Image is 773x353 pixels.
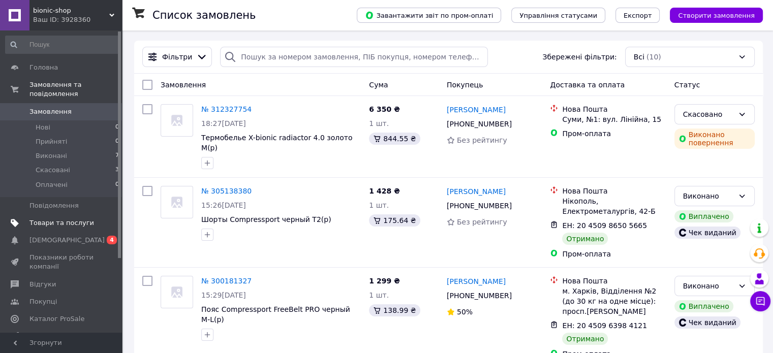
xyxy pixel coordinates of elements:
div: Виконано [683,190,734,202]
a: Фото товару [161,104,193,137]
span: 0 [115,180,119,189]
div: Ваш ID: 3928360 [33,15,122,24]
span: Доставка та оплата [550,81,625,89]
a: № 305138380 [201,187,252,195]
span: 50% [457,308,473,316]
span: Прийняті [36,137,67,146]
span: Покупець [447,81,483,89]
span: 4 [107,236,117,244]
span: ЕН: 20 4509 8650 5665 [562,221,647,230]
a: Створити замовлення [660,11,763,19]
div: Чек виданий [674,316,740,329]
span: 1 шт. [369,291,389,299]
button: Завантажити звіт по пром-оплаті [357,8,501,23]
span: Cума [369,81,388,89]
div: Пром-оплата [562,129,666,139]
div: Виплачено [674,210,733,222]
span: 15:26[DATE] [201,201,246,209]
span: 18:27[DATE] [201,119,246,127]
div: Виконано [683,280,734,292]
span: ЕН: 20 4509 6398 4121 [562,322,647,330]
span: Замовлення [29,107,72,116]
div: [PHONE_NUMBER] [445,288,514,303]
span: Статус [674,81,700,89]
div: Суми, №1: вул. Лінійна, 15 [562,114,666,124]
div: Отримано [562,333,608,345]
span: Відгуки [29,280,56,289]
span: 3 [115,166,119,175]
span: Повідомлення [29,201,79,210]
div: [PHONE_NUMBER] [445,117,514,131]
span: Замовлення та повідомлення [29,80,122,99]
div: 844.55 ₴ [369,133,420,145]
span: Товари та послуги [29,218,94,228]
span: 1 шт. [369,119,389,127]
div: Нова Пошта [562,186,666,196]
a: Пояс Compressport FreeBelt PRO черный M-L(р) [201,305,350,324]
span: 0 [115,123,119,132]
span: Скасовані [36,166,70,175]
span: Показники роботи компанії [29,253,94,271]
div: м. Харків, Відділення №2 (до 30 кг на одне місце): просп.[PERSON_NAME] [562,286,666,316]
span: Збережені фільтри: [542,52,616,62]
span: 15:29[DATE] [201,291,246,299]
span: Управління статусами [519,12,597,19]
div: Виплачено [674,300,733,312]
button: Створити замовлення [670,8,763,23]
span: [DEMOGRAPHIC_DATA] [29,236,105,245]
div: 138.99 ₴ [369,304,420,316]
span: Аналітика [29,332,65,341]
span: Створити замовлення [678,12,755,19]
h1: Список замовлень [152,9,256,21]
div: 175.64 ₴ [369,214,420,227]
div: [PHONE_NUMBER] [445,199,514,213]
div: Виконано повернення [674,129,755,149]
span: Оплачені [36,180,68,189]
span: Покупці [29,297,57,306]
div: Отримано [562,233,608,245]
span: 7 [115,151,119,161]
div: Нова Пошта [562,276,666,286]
span: 1 428 ₴ [369,187,400,195]
a: [PERSON_NAME] [447,186,506,197]
a: Термобелье X-bionic radiactor 4.0 золото M(р) [201,134,353,152]
span: Фільтри [162,52,192,62]
input: Пошук [5,36,120,54]
span: Каталог ProSale [29,314,84,324]
span: (10) [646,53,661,61]
a: [PERSON_NAME] [447,105,506,115]
span: 0 [115,137,119,146]
div: Чек виданий [674,227,740,239]
span: Без рейтингу [457,136,507,144]
button: Управління статусами [511,8,605,23]
div: Нова Пошта [562,104,666,114]
span: Головна [29,63,58,72]
span: Всі [634,52,644,62]
a: № 312327754 [201,105,252,113]
span: bionic-shop [33,6,109,15]
span: Завантажити звіт по пром-оплаті [365,11,493,20]
div: Нікополь, Електрометалургів, 42-Б [562,196,666,216]
a: Фото товару [161,276,193,308]
a: [PERSON_NAME] [447,276,506,286]
span: Замовлення [161,81,206,89]
span: 6 350 ₴ [369,105,400,113]
span: Нові [36,123,50,132]
button: Експорт [615,8,660,23]
a: № 300181327 [201,277,252,285]
span: 1 299 ₴ [369,277,400,285]
div: Скасовано [683,109,734,120]
span: Виконані [36,151,67,161]
a: Шорты Compressport черный T2(р) [201,215,331,223]
span: Без рейтингу [457,218,507,226]
span: 1 шт. [369,201,389,209]
span: Експорт [624,12,652,19]
div: Пром-оплата [562,249,666,259]
input: Пошук за номером замовлення, ПІБ покупця, номером телефону, Email, номером накладної [220,47,488,67]
button: Чат з покупцем [750,291,770,311]
a: Фото товару [161,186,193,218]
